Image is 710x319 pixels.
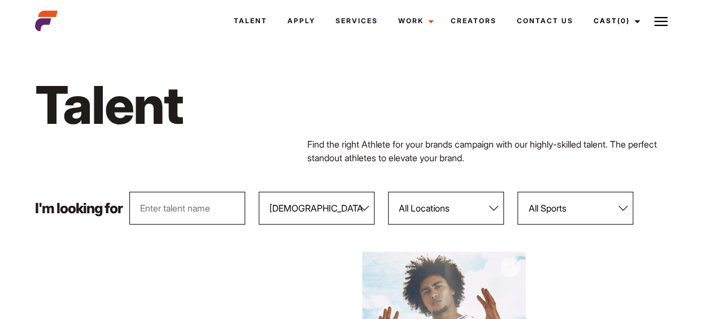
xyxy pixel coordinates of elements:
img: Burger icon [654,15,668,28]
a: Creators [441,6,507,36]
a: Talent [224,6,277,36]
img: cropped-aefm-brand-fav-22-square.png [35,10,58,32]
h1: Talent [35,72,403,137]
p: Find the right Athlete for your brands campaign with our highly-skilled talent. The perfect stand... [307,137,675,165]
span: (0) [617,16,630,25]
p: I'm looking for [35,201,123,215]
a: Cast(0) [583,6,647,36]
a: Contact Us [507,6,583,36]
a: Services [325,6,388,36]
input: Enter talent name [129,192,245,225]
a: Work [388,6,441,36]
a: Apply [277,6,325,36]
